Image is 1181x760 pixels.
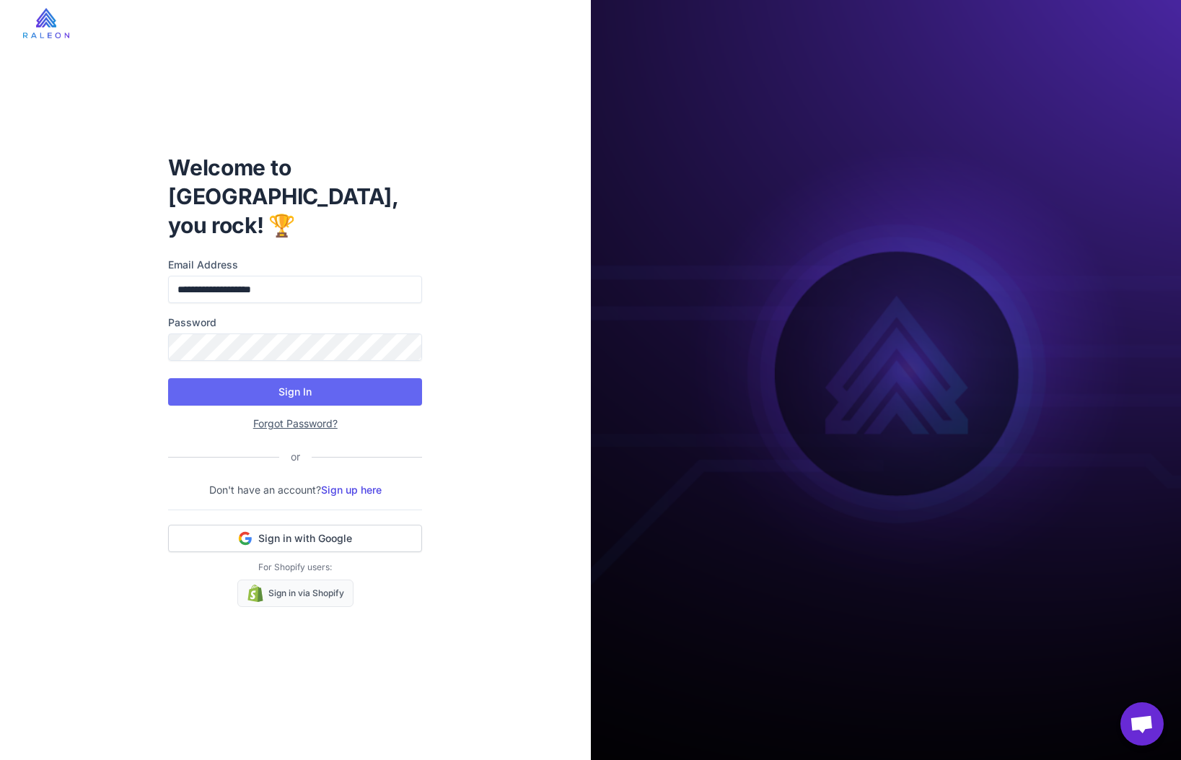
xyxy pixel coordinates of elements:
[1120,702,1164,746] div: Open chat
[168,257,422,273] label: Email Address
[258,531,352,546] span: Sign in with Google
[253,417,338,429] a: Forgot Password?
[168,525,422,552] button: Sign in with Google
[321,484,382,496] a: Sign up here
[168,315,422,331] label: Password
[23,8,69,38] img: raleon-logo-whitebg.9aac0268.jpg
[168,482,422,498] p: Don't have an account?
[168,378,422,406] button: Sign In
[237,580,354,607] a: Sign in via Shopify
[168,153,422,240] h1: Welcome to [GEOGRAPHIC_DATA], you rock! 🏆
[168,561,422,574] p: For Shopify users:
[279,449,312,465] div: or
